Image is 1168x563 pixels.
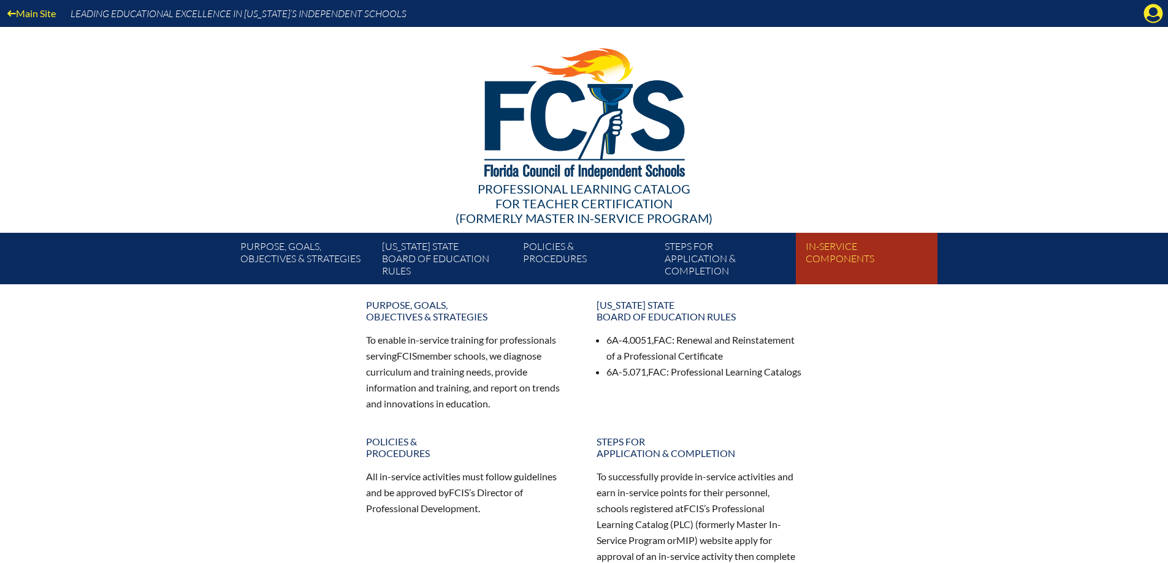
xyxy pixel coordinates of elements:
[1143,4,1163,23] svg: Manage account
[801,238,942,284] a: In-servicecomponents
[366,332,572,411] p: To enable in-service training for professionals serving member schools, we diagnose curriculum an...
[377,238,518,284] a: [US_STATE] StateBoard of Education rules
[660,238,801,284] a: Steps forapplication & completion
[359,294,579,327] a: Purpose, goals,objectives & strategies
[648,366,666,377] span: FAC
[2,5,61,21] a: Main Site
[589,431,810,464] a: Steps forapplication & completion
[495,196,673,211] span: for Teacher Certification
[366,469,572,516] p: All in-service activities must follow guidelines and be approved by ’s Director of Professional D...
[673,518,690,530] span: PLC
[359,431,579,464] a: Policies &Procedures
[606,364,803,380] li: 6A-5.071, : Professional Learning Catalogs
[606,332,803,364] li: 6A-4.0051, : Renewal and Reinstatement of a Professional Certificate
[231,181,937,225] div: Professional Learning Catalog (formerly Master In-service Program)
[518,238,659,284] a: Policies &Procedures
[589,294,810,327] a: [US_STATE] StateBoard of Education rules
[684,502,704,514] span: FCIS
[449,486,469,498] span: FCIS
[235,238,376,284] a: Purpose, goals,objectives & strategies
[457,27,711,194] img: FCISlogo221.eps
[654,334,672,346] span: FAC
[676,534,695,546] span: MIP
[397,350,417,361] span: FCIS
